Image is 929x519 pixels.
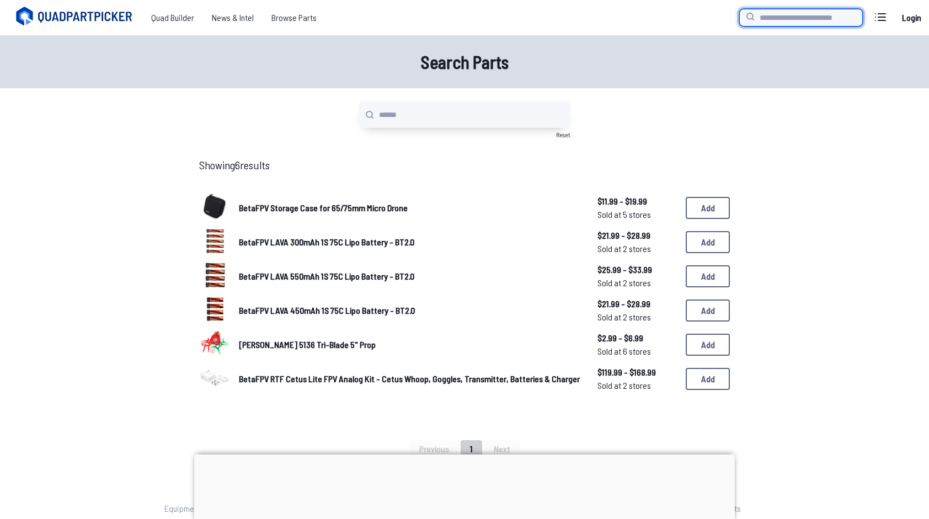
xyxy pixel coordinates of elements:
[686,265,730,287] button: Add
[199,328,230,362] a: image
[111,49,818,75] h1: Search Parts
[199,225,230,256] img: image
[239,305,415,315] span: BetaFPV LAVA 450mAh 1S 75C Lipo Battery - BT2.0
[597,297,677,311] span: $21.99 - $28.99
[203,7,263,29] a: News & Intel
[597,263,677,276] span: $25.99 - $33.99
[199,191,230,222] img: image
[239,201,580,215] a: BetaFPV Storage Case for 65/75mm Micro Drone
[199,362,230,396] a: image
[263,7,325,29] a: Browse Parts
[199,259,230,290] img: image
[597,195,677,208] span: $11.99 - $19.99
[239,236,580,249] a: BetaFPV LAVA 300mAh 1S 75C Lipo Battery - BT2.0
[556,131,570,138] a: Reset
[199,259,230,293] a: image
[686,299,730,322] button: Add
[239,270,580,283] a: BetaFPV LAVA 550mAh 1S 75C Lipo Battery - BT2.0
[597,379,677,392] span: Sold at 2 stores
[597,229,677,242] span: $21.99 - $28.99
[199,362,230,393] img: image
[686,231,730,253] button: Add
[239,202,408,213] span: BetaFPV Storage Case for 65/75mm Micro Drone
[239,338,580,351] a: [PERSON_NAME] 5136 Tri-Blade 5" Prop
[597,366,677,379] span: $119.99 - $168.99
[597,208,677,221] span: Sold at 5 stores
[199,225,230,259] a: image
[239,237,414,247] span: BetaFPV LAVA 300mAh 1S 75C Lipo Battery - BT2.0
[239,372,580,386] a: BetaFPV RTF Cetus Lite FPV Analog Kit - Cetus Whoop, Goggles, Transmitter, Batteries & Charger
[597,345,677,358] span: Sold at 6 stores
[686,197,730,219] button: Add
[461,440,482,458] button: 1
[597,311,677,324] span: Sold at 2 stores
[898,7,925,29] a: Login
[597,276,677,290] span: Sold at 2 stores
[239,339,376,350] span: [PERSON_NAME] 5136 Tri-Blade 5" Prop
[142,7,203,29] a: Quad Builder
[239,271,414,281] span: BetaFPV LAVA 550mAh 1S 75C Lipo Battery - BT2.0
[239,373,580,384] span: BetaFPV RTF Cetus Lite FPV Analog Kit - Cetus Whoop, Goggles, Transmitter, Batteries & Charger
[686,368,730,390] button: Add
[199,293,230,328] a: image
[164,502,270,515] p: Equipment
[199,293,230,324] img: image
[199,191,230,225] a: image
[686,334,730,356] button: Add
[199,157,730,173] p: Showing 6 results
[597,242,677,255] span: Sold at 2 stores
[199,328,230,359] img: image
[239,304,580,317] a: BetaFPV LAVA 450mAh 1S 75C Lipo Battery - BT2.0
[597,331,677,345] span: $2.99 - $6.99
